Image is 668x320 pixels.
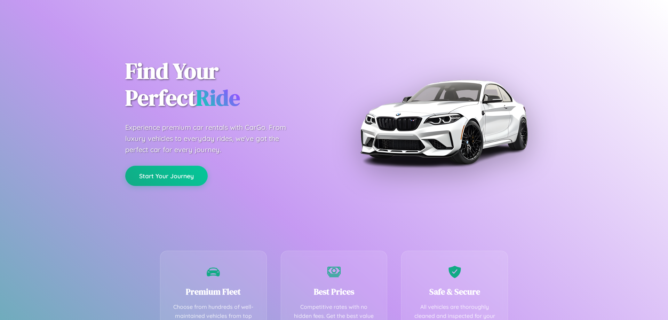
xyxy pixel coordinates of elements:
[171,286,256,297] h3: Premium Fleet
[125,166,208,186] button: Start Your Journey
[292,286,377,297] h3: Best Prices
[125,58,324,111] h1: Find Your Perfect
[357,35,531,209] img: Premium BMW car rental vehicle
[125,122,299,155] p: Experience premium car rentals with CarGo. From luxury vehicles to everyday rides, we've got the ...
[196,83,240,113] span: Ride
[412,286,497,297] h3: Safe & Secure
